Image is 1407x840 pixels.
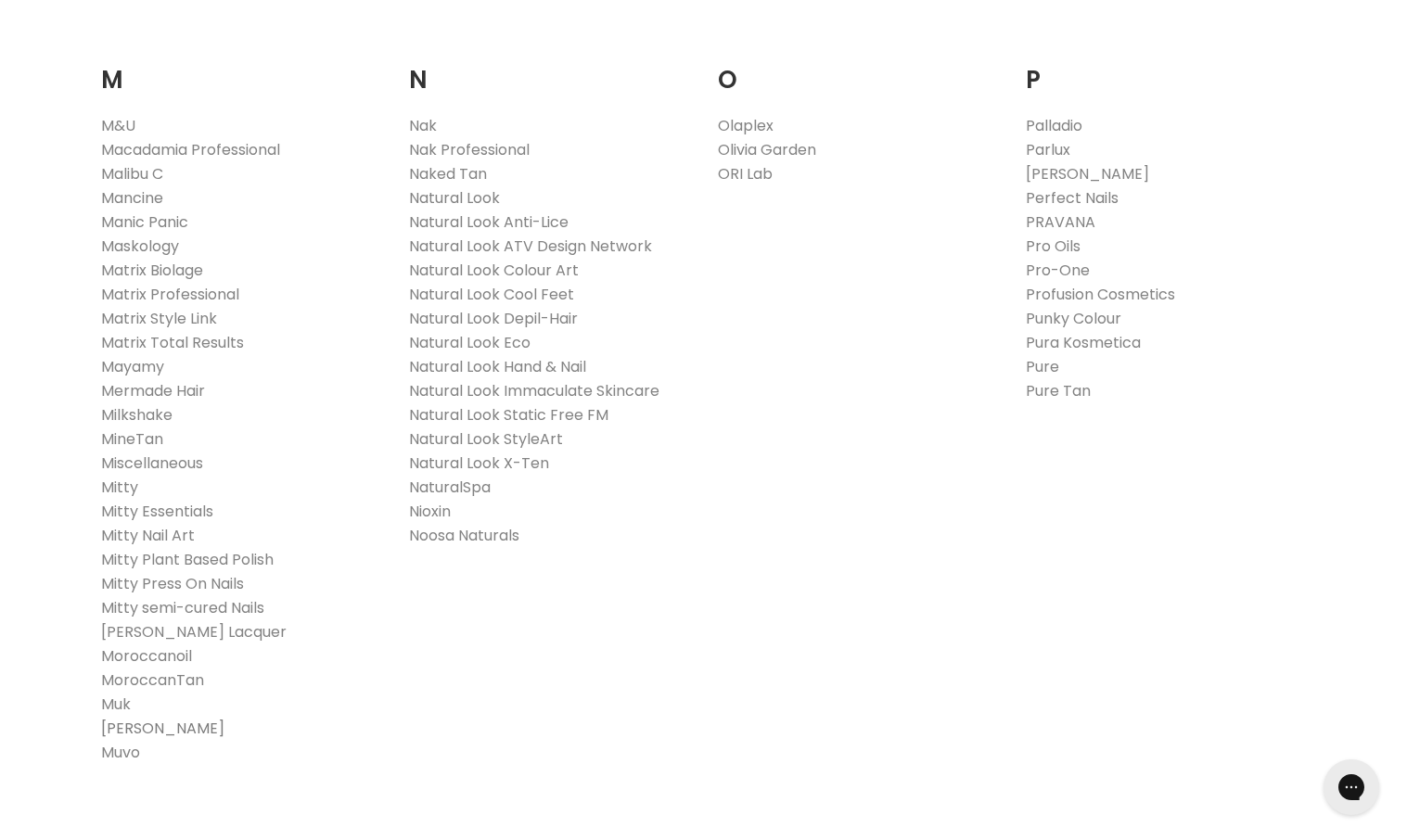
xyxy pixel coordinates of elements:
[101,284,239,305] a: Matrix Professional
[101,139,280,160] a: Macadamia Professional
[101,525,195,546] a: Mitty Nail Art
[101,669,204,691] a: MoroccanTan
[409,211,569,233] a: Natural Look Anti-Lice
[101,260,203,281] a: Matrix Biolage
[101,211,188,233] a: Manic Panic
[409,163,487,185] a: Naked Tan
[1026,308,1121,329] a: Punky Colour
[409,525,519,546] a: Noosa Naturals
[1026,37,1307,99] h2: P
[1026,260,1090,281] a: Pro-One
[101,452,203,474] a: Miscellaneous
[409,428,563,450] a: Natural Look StyleArt
[101,37,382,99] h2: M
[409,187,500,209] a: Natural Look
[718,37,999,99] h2: O
[409,260,579,281] a: Natural Look Colour Art
[409,356,586,377] a: Natural Look Hand & Nail
[101,404,173,426] a: Milkshake
[101,356,164,377] a: Mayamy
[101,645,192,667] a: Moroccanoil
[101,332,244,353] a: Matrix Total Results
[409,235,652,257] a: Natural Look ATV Design Network
[101,428,163,450] a: MineTan
[1026,163,1149,185] a: [PERSON_NAME]
[1026,115,1082,136] a: Palladio
[101,718,224,739] a: [PERSON_NAME]
[1026,284,1175,305] a: Profusion Cosmetics
[101,477,138,498] a: Mitty
[101,308,217,329] a: Matrix Style Link
[409,452,549,474] a: Natural Look X-Ten
[1026,211,1095,233] a: PRAVANA
[718,163,773,185] a: ORI Lab
[1314,753,1388,821] iframe: Gorgias live chat messenger
[1026,235,1081,257] a: Pro Oils
[718,139,816,160] a: Olivia Garden
[409,139,530,160] a: Nak Professional
[718,115,774,136] a: Olaplex
[101,115,135,136] a: M&U
[409,308,578,329] a: Natural Look Depil-Hair
[409,332,531,353] a: Natural Look Eco
[101,549,274,570] a: Mitty Plant Based Polish
[101,380,205,401] a: Mermade Hair
[409,404,608,426] a: Natural Look Static Free FM
[101,742,140,763] a: Muvo
[1026,187,1119,209] a: Perfect Nails
[1026,332,1141,353] a: Pura Kosmetica
[1026,356,1059,377] a: Pure
[409,501,451,522] a: Nioxin
[101,235,179,257] a: Maskology
[409,37,690,99] h2: N
[1026,139,1070,160] a: Parlux
[409,380,659,401] a: Natural Look Immaculate Skincare
[101,694,131,715] a: Muk
[101,163,163,185] a: Malibu C
[101,187,163,209] a: Mancine
[101,573,244,594] a: Mitty Press On Nails
[101,621,287,643] a: [PERSON_NAME] Lacquer
[409,284,574,305] a: Natural Look Cool Feet
[409,477,491,498] a: NaturalSpa
[101,597,264,618] a: Mitty semi-cured Nails
[101,501,213,522] a: Mitty Essentials
[409,115,437,136] a: Nak
[1026,380,1091,401] a: Pure Tan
